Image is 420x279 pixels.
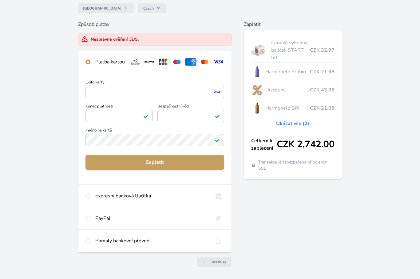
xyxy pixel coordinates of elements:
span: Harmonelo Bifi [265,104,310,112]
div: Pomalý bankovní převod [95,237,208,245]
img: amex.svg [185,58,196,66]
span: [GEOGRAPHIC_DATA] [83,6,121,11]
div: PayPal [95,215,208,222]
h6: Způsob platby [78,21,231,28]
span: Zaplatit [90,159,219,166]
span: Discount [265,86,308,94]
button: Czech [138,3,166,13]
span: Vrátit se [212,260,227,265]
span: Czech [143,6,154,11]
img: diners.svg [130,58,141,66]
a: Ukázat vše (2) [276,120,309,127]
div: Platba kartou [95,58,125,66]
img: mc.svg [199,58,210,66]
img: onlineBanking_CZ.svg [213,192,224,200]
span: Cenově výhodný balíček START 60 [271,39,310,61]
span: CZK 32.97 [310,46,335,54]
span: CZK 2,742.00 [277,139,335,150]
span: CZK 21.98 [310,104,335,112]
img: paypal.svg [213,215,224,222]
img: maestro.svg [171,58,183,66]
button: Zaplatit [85,155,224,170]
img: jcb.svg [157,58,169,66]
span: CZK 21.98 [310,68,335,75]
span: Celkem k zaplacení [251,137,277,152]
img: CLEAN_PROBIO_se_stinem_x-lo.jpg [251,64,263,79]
h6: Zaplatit [244,21,342,28]
img: start.jpg [251,42,269,58]
button: [GEOGRAPHIC_DATA] [78,3,133,13]
img: bankTransfer_IBAN.svg [213,237,224,245]
span: Harmonelo Probio [265,68,310,75]
img: discount-lo.png [251,82,263,98]
div: Expresní banková tlačítka [95,192,208,200]
img: CLEAN_BIFI_se_stinem_x-lo.jpg [251,100,263,116]
span: -CZK 43.96 [308,86,335,94]
div: Nesprávné ověření 3DS. [91,36,139,42]
img: visa.svg [213,58,224,66]
a: Vrátit se [197,257,232,267]
img: discover.svg [144,58,155,66]
span: Transakce je zabezpečena připojením SSL [258,159,334,172]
